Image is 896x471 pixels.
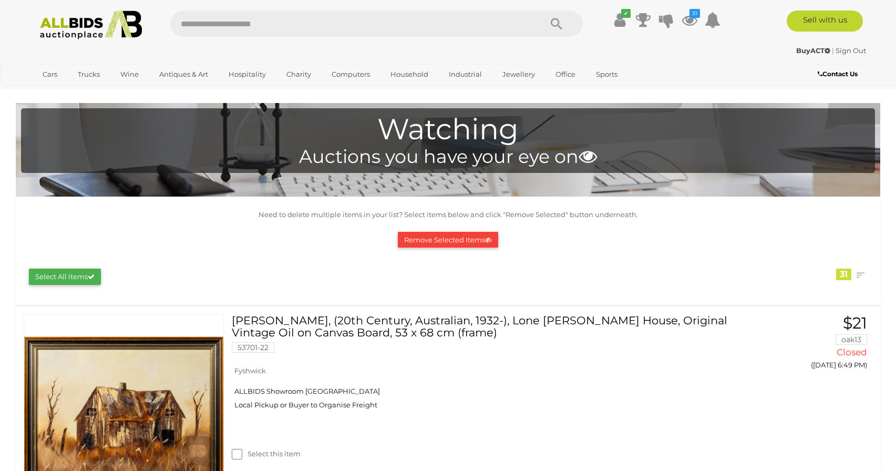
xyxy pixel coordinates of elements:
strong: BuyACT [796,46,830,55]
a: Charity [280,66,318,83]
i: 31 [689,9,700,18]
a: Office [549,66,582,83]
a: Sign Out [836,46,866,55]
h4: Auctions you have your eye on [26,147,870,167]
div: 31 [836,269,851,280]
b: Contact Us [818,70,858,78]
a: Household [384,66,435,83]
a: $21 oak13 Closed ([DATE] 6:49 PM) [744,314,870,375]
h1: Watching [26,114,870,146]
span: $21 [843,313,867,333]
a: [GEOGRAPHIC_DATA] [36,83,124,100]
i: ✔ [621,9,631,18]
a: ✔ [612,11,628,29]
a: Cars [36,66,64,83]
a: Hospitality [222,66,273,83]
a: Sports [589,66,624,83]
button: Select All items [29,269,101,285]
p: Need to delete multiple items in your list? Select items below and click "Remove Selected" button... [21,209,875,221]
img: Allbids.com.au [34,11,148,39]
button: Search [530,11,583,37]
span: | [832,46,834,55]
a: [PERSON_NAME], (20th Century, Australian, 1932-), Lone [PERSON_NAME] House, Original Vintage Oil ... [240,314,728,361]
button: Remove Selected Items [398,232,498,248]
a: BuyACT [796,46,832,55]
a: 31 [682,11,697,29]
label: Select this item [232,449,301,459]
div: Local Pickup or Buyer to Organise Freight [232,398,728,411]
a: Wine [114,66,146,83]
a: Industrial [442,66,489,83]
a: Antiques & Art [152,66,215,83]
a: Jewellery [496,66,542,83]
a: Sell with us [787,11,863,32]
a: Contact Us [818,68,860,80]
a: Trucks [71,66,107,83]
a: Computers [325,66,377,83]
